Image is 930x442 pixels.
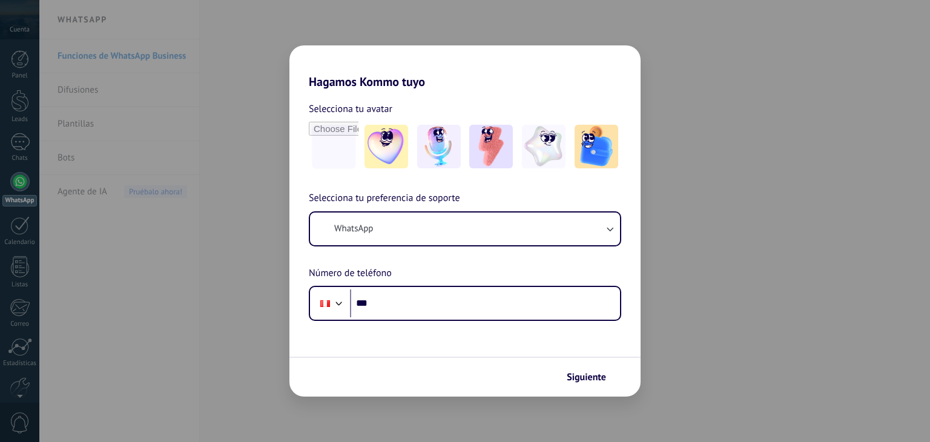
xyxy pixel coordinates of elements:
[310,213,620,245] button: WhatsApp
[469,125,513,168] img: -3.jpeg
[364,125,408,168] img: -1.jpeg
[561,367,622,388] button: Siguiente
[334,223,373,235] span: WhatsApp
[309,191,460,206] span: Selecciona tu preferencia de soporte
[417,125,461,168] img: -2.jpeg
[289,45,641,89] h2: Hagamos Kommo tuyo
[522,125,566,168] img: -4.jpeg
[567,373,606,381] span: Siguiente
[314,291,337,316] div: Peru: + 51
[575,125,618,168] img: -5.jpeg
[309,266,392,282] span: Número de teléfono
[309,101,392,117] span: Selecciona tu avatar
